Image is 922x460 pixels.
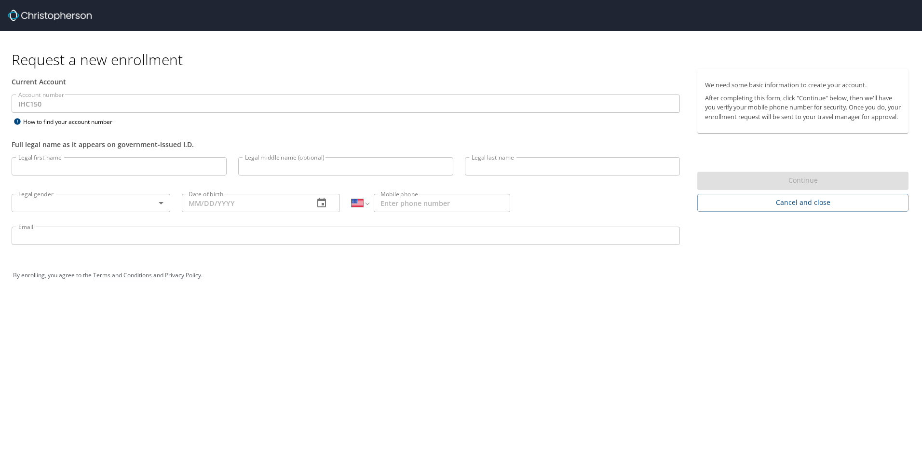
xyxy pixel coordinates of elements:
input: Enter phone number [374,194,510,212]
div: Full legal name as it appears on government-issued I.D. [12,139,680,149]
div: By enrolling, you agree to the and . [13,263,909,287]
div: How to find your account number [12,116,132,128]
span: Cancel and close [705,197,901,209]
div: ​ [12,194,170,212]
img: cbt logo [8,10,92,21]
p: We need some basic information to create your account. [705,81,901,90]
h1: Request a new enrollment [12,50,916,69]
input: MM/DD/YYYY [182,194,307,212]
a: Privacy Policy [165,271,201,279]
div: Current Account [12,77,680,87]
a: Terms and Conditions [93,271,152,279]
p: After completing this form, click "Continue" below, then we'll have you verify your mobile phone ... [705,94,901,122]
button: Cancel and close [697,194,908,212]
